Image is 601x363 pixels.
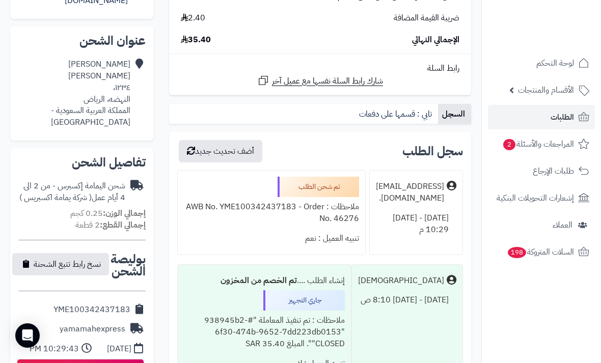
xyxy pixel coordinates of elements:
[536,56,574,70] span: لوحة التحكم
[18,35,146,47] h2: عنوان الشحن
[532,27,591,49] img: logo-2.png
[263,290,345,311] div: جاري التجهيز
[402,145,463,157] h3: سجل الطلب
[412,34,459,46] span: الإجمالي النهائي
[488,132,595,156] a: المراجعات والأسئلة2
[394,12,459,24] span: ضريبة القيمة المضافة
[257,74,383,87] a: شارك رابط السلة نفسها مع عميل آخر
[173,63,467,74] div: رابط السلة
[272,75,383,87] span: شارك رابط السلة نفسها مع عميل آخر
[488,240,595,264] a: السلات المتروكة198
[103,207,146,219] strong: إجمالي الوزن:
[221,274,297,287] b: تم الخصم من المخزون
[508,247,526,258] span: 198
[53,304,130,316] div: YME100342437183
[376,181,444,204] div: [EMAIL_ADDRESS][DOMAIN_NAME].
[70,207,146,219] small: 0.25 كجم
[497,191,574,205] span: إشعارات التحويلات البنكية
[15,323,40,348] div: Open Intercom Messenger
[100,219,146,231] strong: إجمالي القطع:
[179,140,262,162] button: أضف تحديث جديد
[184,271,345,291] div: إنشاء الطلب ....
[111,253,146,277] h2: بوليصة الشحن
[488,51,595,75] a: لوحة التحكم
[551,110,574,124] span: الطلبات
[12,253,109,275] button: نسخ رابط تتبع الشحنة
[518,83,574,97] span: الأقسام والمنتجات
[278,177,359,197] div: تم شحن الطلب
[488,186,595,210] a: إشعارات التحويلات البنكية
[376,208,456,240] div: [DATE] - [DATE] 10:29 م
[30,343,79,355] div: 10:29:43 PM
[19,191,92,204] span: ( شركة يمامة اكسبريس )
[107,343,131,355] div: [DATE]
[18,180,125,204] div: شحن اليمامة إكسبرس - من 2 الى 4 أيام عمل
[184,229,359,248] div: تنبيه العميل : نعم
[181,34,211,46] span: 35.40
[181,12,205,24] span: 2.40
[355,104,438,124] a: تابي : قسمها على دفعات
[358,290,456,310] div: [DATE] - [DATE] 8:10 ص
[438,104,471,124] a: السجل
[18,156,146,169] h2: تفاصيل الشحن
[488,105,595,129] a: الطلبات
[553,218,572,232] span: العملاء
[502,137,574,151] span: المراجعات والأسئلة
[34,258,101,270] span: نسخ رابط تتبع الشحنة
[507,245,574,259] span: السلات المتروكة
[533,164,574,178] span: طلبات الإرجاع
[488,159,595,183] a: طلبات الإرجاع
[75,219,146,231] small: 2 قطعة
[488,213,595,237] a: العملاء
[60,323,125,335] div: yamamahexpress
[503,139,515,150] span: 2
[358,275,444,287] div: [DEMOGRAPHIC_DATA]
[184,197,359,229] div: ملاحظات : AWB No. YME100342437183 - Order No. 46276
[18,59,130,128] div: [PERSON_NAME] [PERSON_NAME] ١٢٣٤، النهضه، الرياض المملكة العربية السعودية - [GEOGRAPHIC_DATA]
[184,311,345,354] div: ملاحظات : تم تنفيذ المعاملة "#938945b2-6f30-474b-9652-7dd223db0153" "CLOSED". المبلغ 35.40 SAR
